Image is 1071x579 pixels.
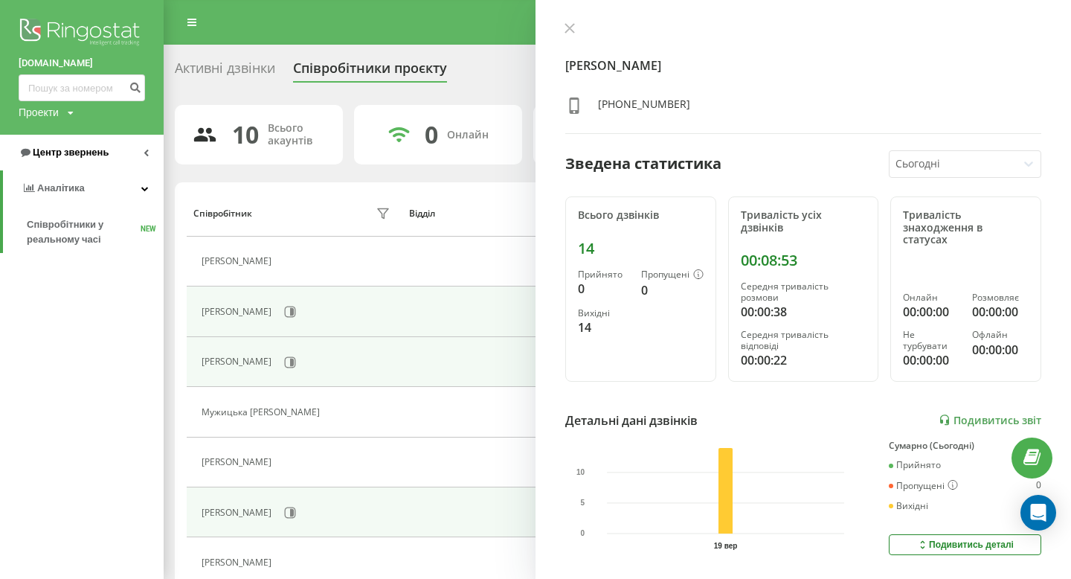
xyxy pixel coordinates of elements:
[1036,480,1041,492] div: 0
[202,256,275,266] div: [PERSON_NAME]
[903,351,959,369] div: 00:00:00
[598,97,690,118] div: [PHONE_NUMBER]
[33,147,109,158] span: Центр звернень
[447,129,489,141] div: Онлайн
[641,281,704,299] div: 0
[889,501,928,511] div: Вихідні
[741,281,866,303] div: Середня тривалість розмови
[903,330,959,351] div: Не турбувати
[202,508,275,518] div: [PERSON_NAME]
[19,105,59,120] div: Проекти
[578,209,704,222] div: Всього дзвінків
[741,209,866,234] div: Тривалість усіх дзвінків
[741,330,866,351] div: Середня тривалість відповіді
[972,292,1029,303] div: Розмовляє
[293,60,447,83] div: Співробітники проєкту
[193,208,252,219] div: Співробітник
[889,460,941,470] div: Прийнято
[581,499,585,507] text: 5
[578,308,629,319] div: Вихідні
[27,211,164,253] a: Співробітники у реальному часіNEW
[581,529,585,537] text: 0
[916,539,1014,551] div: Подивитись деталі
[903,292,959,303] div: Онлайн
[889,480,958,492] div: Пропущені
[425,121,438,149] div: 0
[741,351,866,369] div: 00:00:22
[576,468,585,476] text: 10
[175,60,275,83] div: Активні дзвінки
[409,208,435,219] div: Відділ
[972,330,1029,340] div: Офлайн
[714,542,738,550] text: 19 вер
[3,170,164,206] a: Аналiтика
[578,280,629,298] div: 0
[19,56,145,71] a: [DOMAIN_NAME]
[641,269,704,281] div: Пропущені
[27,217,141,247] span: Співробітники у реальному часі
[202,407,324,418] div: Мужицька [PERSON_NAME]
[741,252,866,269] div: 00:08:53
[202,557,275,568] div: [PERSON_NAME]
[565,57,1041,74] h4: [PERSON_NAME]
[1020,495,1056,531] div: Open Intercom Messenger
[741,303,866,321] div: 00:00:38
[202,457,275,467] div: [PERSON_NAME]
[972,303,1029,321] div: 00:00:00
[565,153,721,175] div: Зведена статистика
[578,319,629,336] div: 14
[578,240,704,257] div: 14
[19,74,145,101] input: Пошук за номером
[37,182,85,193] span: Аналiтика
[939,414,1041,426] a: Подивитись звіт
[889,534,1041,555] button: Подивитись деталі
[889,441,1041,451] div: Сумарно (Сьогодні)
[232,121,259,149] div: 10
[972,341,1029,359] div: 00:00:00
[268,122,325,147] div: Всього акаунтів
[903,209,1029,246] div: Тривалість знаходження в статусах
[202,356,275,367] div: [PERSON_NAME]
[565,412,698,429] div: Детальні дані дзвінків
[903,303,959,321] div: 00:00:00
[202,307,275,317] div: [PERSON_NAME]
[578,269,629,280] div: Прийнято
[19,15,145,52] img: Ringostat logo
